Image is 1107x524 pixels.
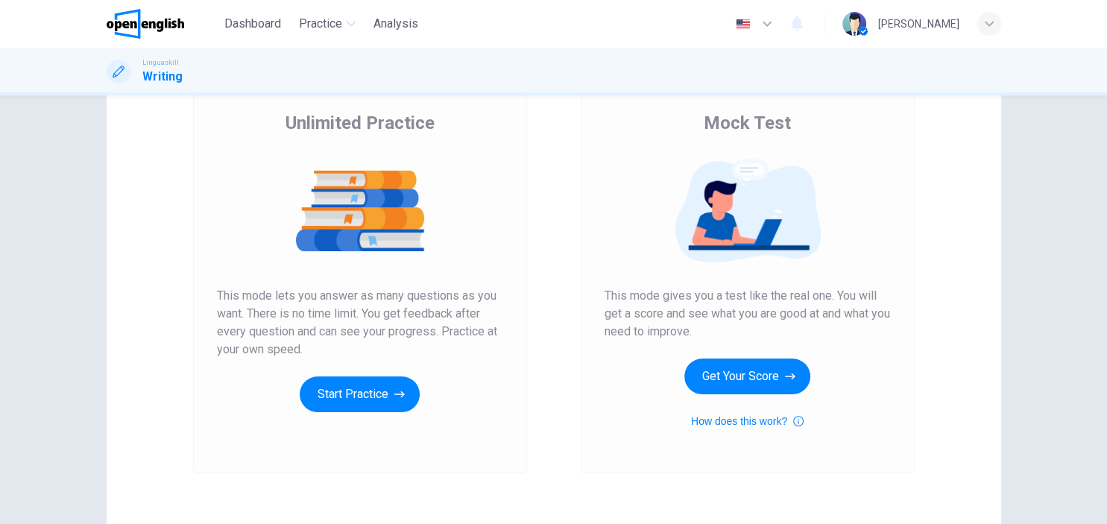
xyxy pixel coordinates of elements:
button: Dashboard [218,10,287,37]
div: [PERSON_NAME] [878,15,959,33]
span: Analysis [373,15,418,33]
h1: Writing [142,68,183,86]
button: Practice [293,10,362,37]
a: OpenEnglish logo [107,9,219,39]
button: Start Practice [300,376,420,412]
span: Mock Test [704,111,791,135]
button: Analysis [368,10,424,37]
button: How does this work? [691,412,804,430]
span: This mode gives you a test like the real one. You will get a score and see what you are good at a... [605,287,891,341]
span: This mode lets you answer as many questions as you want. There is no time limit. You get feedback... [217,287,503,359]
img: en [734,19,752,30]
img: OpenEnglish logo [107,9,185,39]
span: Linguaskill [142,57,179,68]
span: Practice [299,15,342,33]
img: Profile picture [842,12,866,36]
span: Dashboard [224,15,281,33]
span: Unlimited Practice [286,111,435,135]
button: Get Your Score [684,359,810,394]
